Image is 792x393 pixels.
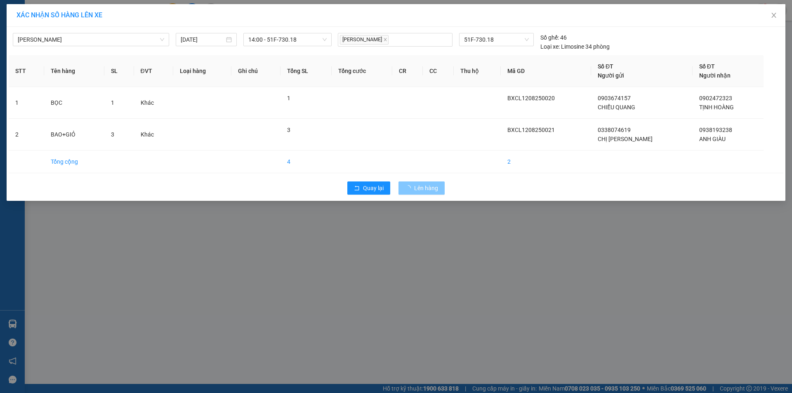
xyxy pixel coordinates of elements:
[9,87,44,119] td: 1
[383,38,387,42] span: close
[598,95,631,101] span: 0903674157
[347,181,390,195] button: rollbackQuay lại
[398,181,445,195] button: Lên hàng
[771,12,777,19] span: close
[44,55,104,87] th: Tên hàng
[507,127,555,133] span: BXCL1208250021
[699,104,734,111] span: TỊNH HOÀNG
[598,72,624,79] span: Người gửi
[287,127,290,133] span: 3
[507,95,555,101] span: BXCL1208250020
[44,87,104,119] td: BỌC
[501,151,591,173] td: 2
[423,55,453,87] th: CC
[134,87,173,119] td: Khác
[111,131,114,138] span: 3
[762,4,785,27] button: Close
[699,72,731,79] span: Người nhận
[540,33,559,42] span: Số ghế:
[354,185,360,192] span: rollback
[405,185,414,191] span: loading
[9,55,44,87] th: STT
[248,33,327,46] span: 14:00 - 51F-730.18
[464,33,528,46] span: 51F-730.18
[231,55,280,87] th: Ghi chú
[598,136,653,142] span: CHỊ [PERSON_NAME]
[16,11,102,19] span: XÁC NHẬN SỐ HÀNG LÊN XE
[287,95,290,101] span: 1
[18,33,164,46] span: Cao Lãnh - Hồ Chí Minh
[699,95,732,101] span: 0902472323
[134,55,173,87] th: ĐVT
[280,151,332,173] td: 4
[699,136,726,142] span: ANH GIÀU
[699,63,715,70] span: Số ĐT
[332,55,392,87] th: Tổng cước
[340,35,389,45] span: [PERSON_NAME]
[699,127,732,133] span: 0938193238
[454,55,501,87] th: Thu hộ
[363,184,384,193] span: Quay lại
[181,35,224,44] input: 12/08/2025
[44,119,104,151] td: BAO+GIỎ
[280,55,332,87] th: Tổng SL
[392,55,423,87] th: CR
[44,151,104,173] td: Tổng cộng
[598,63,613,70] span: Số ĐT
[104,55,134,87] th: SL
[173,55,231,87] th: Loại hàng
[9,119,44,151] td: 2
[540,33,567,42] div: 46
[414,184,438,193] span: Lên hàng
[598,104,635,111] span: CHIẾU QUANG
[540,42,560,51] span: Loại xe:
[598,127,631,133] span: 0338074619
[501,55,591,87] th: Mã GD
[540,42,610,51] div: Limosine 34 phòng
[134,119,173,151] td: Khác
[111,99,114,106] span: 1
